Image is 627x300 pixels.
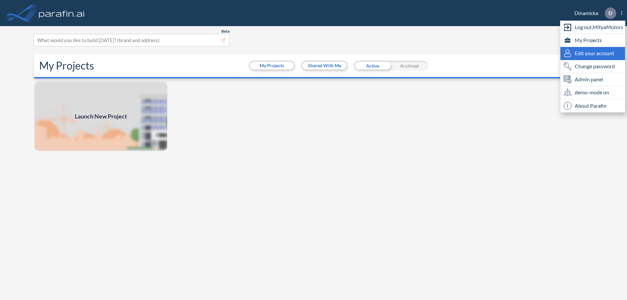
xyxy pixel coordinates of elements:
[560,86,625,99] div: demo-mode on
[391,61,428,71] div: Archived
[575,49,614,57] span: Edit your account
[560,73,625,86] div: Admin panel
[34,81,168,151] img: add
[560,99,625,112] div: About Parafin
[560,60,625,73] div: Change password
[75,112,127,121] span: Launch New Project
[221,29,230,34] span: Beta
[565,8,622,19] div: Dinamicka
[250,62,294,70] button: My Projects
[354,61,391,71] div: Active
[560,47,625,60] div: Edit user
[39,59,94,72] h2: My Projects
[34,81,168,151] a: Launch New Project
[564,102,571,110] span: i
[575,75,603,83] span: Admin panel
[560,21,625,34] div: Log out
[608,10,612,16] p: D
[575,23,623,31] span: Log out, MityaMotors
[302,62,346,70] button: Shared With Me
[38,7,86,20] img: logo
[560,34,625,47] div: My Projects
[575,88,609,96] span: demo-mode on
[575,102,606,110] span: About Parafin
[575,62,615,70] span: Change password
[575,36,602,44] span: My Projects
